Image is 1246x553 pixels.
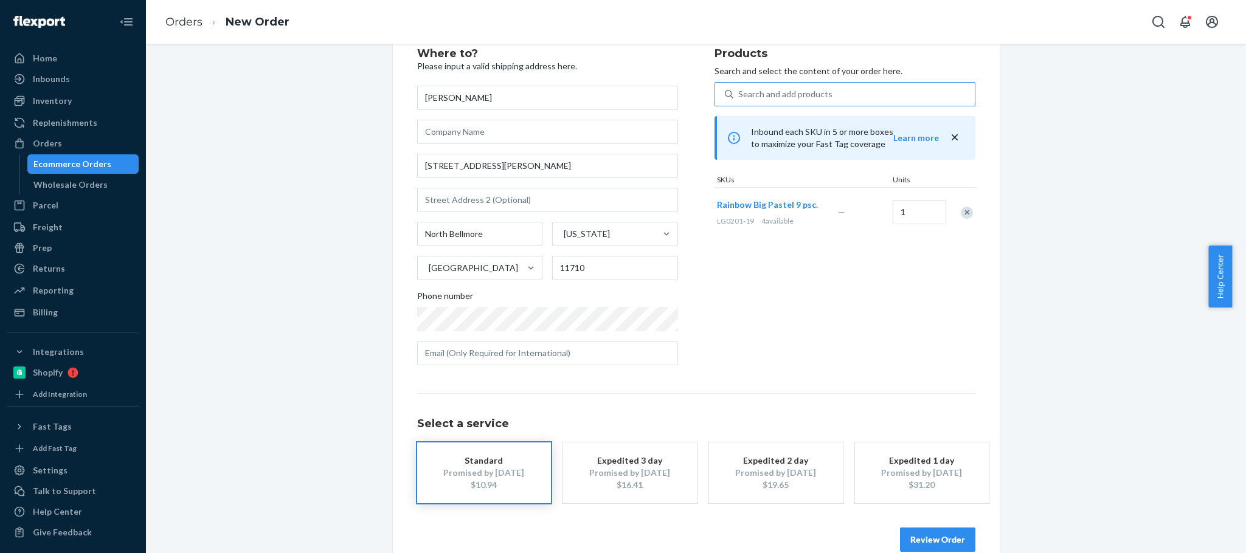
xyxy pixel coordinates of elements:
[562,228,564,240] input: [US_STATE]
[33,73,70,85] div: Inbounds
[727,467,825,479] div: Promised by [DATE]
[7,238,139,258] a: Prep
[838,207,845,217] span: —
[33,389,87,399] div: Add Integration
[33,421,72,433] div: Fast Tags
[417,48,678,60] h2: Where to?
[7,417,139,436] button: Fast Tags
[1146,10,1171,34] button: Open Search Box
[417,60,678,72] p: Please input a valid shipping address here.
[7,196,139,215] a: Parcel
[7,461,139,480] a: Settings
[33,464,67,476] div: Settings
[427,262,429,274] input: [GEOGRAPHIC_DATA]
[33,158,111,170] div: Ecommerce Orders
[761,216,794,225] span: 4 available
[33,263,65,275] div: Returns
[33,221,63,233] div: Freight
[33,346,84,358] div: Integrations
[890,174,945,187] div: Units
[417,442,551,503] button: StandardPromised by [DATE]$10.94
[7,303,139,322] a: Billing
[900,527,975,552] button: Review Order
[715,116,975,160] div: Inbound each SKU in 5 or more boxes to maximize your Fast Tag coverage
[156,4,299,40] ol: breadcrumbs
[893,132,939,144] button: Learn more
[7,502,139,521] a: Help Center
[33,366,63,379] div: Shopify
[893,200,946,224] input: Quantity
[417,188,678,212] input: Street Address 2 (Optional)
[33,526,92,538] div: Give Feedback
[33,137,62,149] div: Orders
[417,120,678,144] input: Company Name
[873,479,971,491] div: $31.20
[717,199,818,210] span: Rainbow Big Pastel 9 psc.
[7,523,139,542] button: Give Feedback
[717,199,818,211] button: Rainbow Big Pastel 9 psc.
[7,134,139,153] a: Orders
[33,306,58,318] div: Billing
[417,154,678,178] input: Street Address
[563,442,697,503] button: Expedited 3 dayPromised by [DATE]$16.41
[7,342,139,362] button: Integrations
[417,290,473,307] span: Phone number
[417,86,678,110] input: First & Last Name
[33,52,57,64] div: Home
[226,15,289,29] a: New Order
[7,481,139,501] a: Talk to Support
[581,467,679,479] div: Promised by [DATE]
[727,455,825,467] div: Expedited 2 day
[435,467,533,479] div: Promised by [DATE]
[7,259,139,278] a: Returns
[33,242,52,254] div: Prep
[715,65,975,77] p: Search and select the content of your order here.
[738,88,832,100] div: Search and add products
[709,442,843,503] button: Expedited 2 dayPromised by [DATE]$19.65
[33,284,74,297] div: Reporting
[33,95,72,107] div: Inventory
[33,117,97,129] div: Replenishments
[717,216,754,225] span: LG0201-19
[435,455,533,467] div: Standard
[417,222,543,246] input: City
[727,479,825,491] div: $19.65
[7,218,139,237] a: Freight
[7,49,139,68] a: Home
[13,16,65,28] img: Flexport logo
[1208,246,1232,307] button: Help Center
[7,69,139,89] a: Inbounds
[417,341,678,365] input: Email (Only Required for International)
[165,15,202,29] a: Orders
[1173,10,1197,34] button: Open notifications
[33,199,58,211] div: Parcel
[33,443,77,453] div: Add Fast Tag
[1200,10,1224,34] button: Open account menu
[33,179,108,191] div: Wholesale Orders
[564,228,610,240] div: [US_STATE]
[7,91,139,111] a: Inventory
[715,174,890,187] div: SKUs
[7,363,139,382] a: Shopify
[855,442,989,503] button: Expedited 1 dayPromised by [DATE]$31.20
[429,262,518,274] div: [GEOGRAPHIC_DATA]
[552,256,678,280] input: ZIP Code
[33,485,96,497] div: Talk to Support
[581,479,679,491] div: $16.41
[873,455,971,467] div: Expedited 1 day
[33,506,82,518] div: Help Center
[7,113,139,132] a: Replenishments
[435,479,533,491] div: $10.94
[7,281,139,300] a: Reporting
[715,48,975,60] h2: Products
[7,441,139,456] a: Add Fast Tag
[7,387,139,402] a: Add Integration
[581,455,679,467] div: Expedited 3 day
[27,175,139,194] a: Wholesale Orders
[27,154,139,174] a: Ecommerce Orders
[961,207,973,219] div: Remove Item
[114,10,139,34] button: Close Navigation
[873,467,971,479] div: Promised by [DATE]
[949,131,961,144] button: close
